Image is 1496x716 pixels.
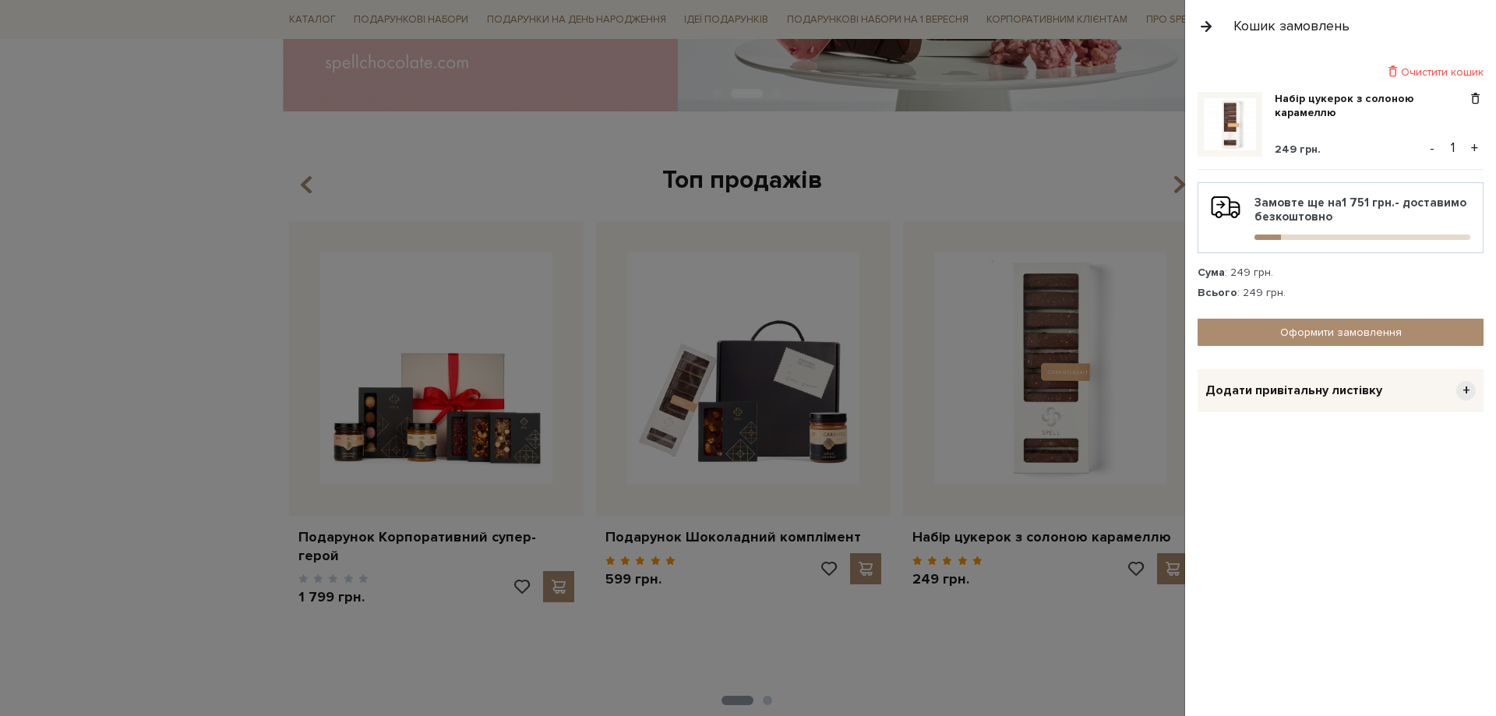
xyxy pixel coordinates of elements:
a: Оформити замовлення [1198,319,1484,346]
b: 1 751 грн. [1342,196,1395,210]
img: Набір цукерок з солоною карамеллю [1204,98,1256,150]
strong: Сума [1198,266,1225,279]
div: : 249 грн. [1198,286,1484,300]
span: + [1456,381,1476,400]
a: Набір цукерок з солоною карамеллю [1275,92,1467,120]
div: Очистити кошик [1198,65,1484,79]
button: - [1424,136,1440,160]
div: Замовте ще на - доставимо безкоштовно [1211,196,1470,240]
span: Додати привітальну листівку [1205,383,1382,399]
div: : 249 грн. [1198,266,1484,280]
strong: Всього [1198,286,1237,299]
button: + [1466,136,1484,160]
div: Кошик замовлень [1233,17,1350,35]
span: 249 грн. [1275,143,1321,156]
